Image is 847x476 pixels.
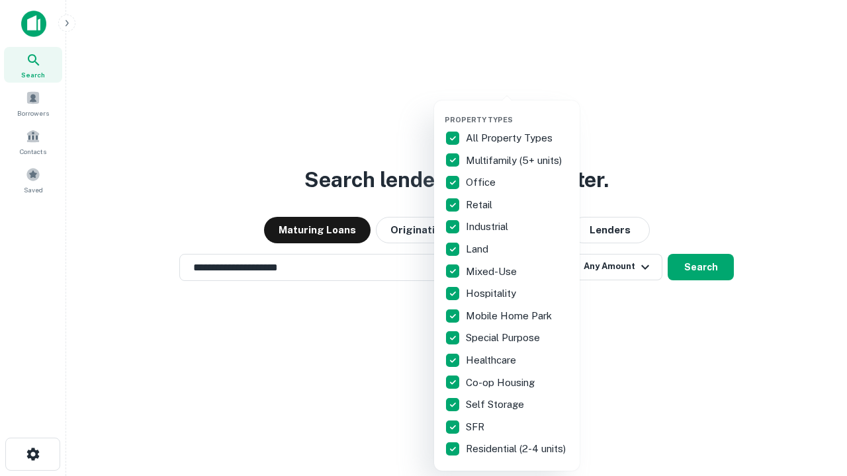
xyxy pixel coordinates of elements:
p: Self Storage [466,397,527,413]
p: Mobile Home Park [466,308,555,324]
p: Co-op Housing [466,375,537,391]
p: SFR [466,419,487,435]
p: Land [466,241,491,257]
p: Mixed-Use [466,264,519,280]
p: Industrial [466,219,511,235]
p: Residential (2-4 units) [466,441,568,457]
p: Multifamily (5+ units) [466,153,564,169]
iframe: Chat Widget [781,370,847,434]
p: Retail [466,197,495,213]
p: Hospitality [466,286,519,301]
p: All Property Types [466,130,555,146]
span: Property Types [445,116,513,124]
p: Healthcare [466,352,519,368]
p: Special Purpose [466,330,543,346]
p: Office [466,175,498,190]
